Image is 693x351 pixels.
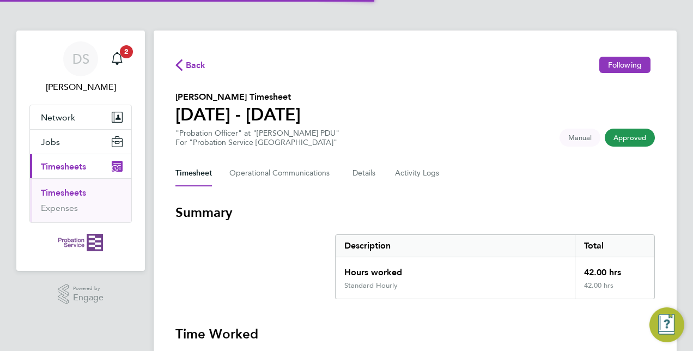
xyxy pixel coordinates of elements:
span: Network [41,112,75,123]
button: Timesheet [175,160,212,186]
nav: Main navigation [16,31,145,271]
img: probationservice-logo-retina.png [58,234,102,251]
h3: Time Worked [175,325,655,343]
button: Following [599,57,651,73]
span: DS [72,52,89,66]
button: Timesheets [30,154,131,178]
h2: [PERSON_NAME] Timesheet [175,90,301,104]
button: Operational Communications [229,160,335,186]
div: "Probation Officer" at "[PERSON_NAME] PDU" [175,129,339,147]
span: 2 [120,45,133,58]
div: For "Probation Service [GEOGRAPHIC_DATA]" [175,138,339,147]
span: This timesheet has been approved. [605,129,655,147]
div: 42.00 hrs [575,257,654,281]
div: Summary [335,234,655,299]
a: 2 [106,41,128,76]
span: Powered by [73,284,104,293]
span: This timesheet was manually created. [560,129,600,147]
span: Jobs [41,137,60,147]
a: DS[PERSON_NAME] [29,41,132,94]
a: Expenses [41,203,78,213]
span: Following [608,60,642,70]
div: Standard Hourly [344,281,398,290]
button: Details [352,160,378,186]
span: Timesheets [41,161,86,172]
div: 42.00 hrs [575,281,654,299]
button: Back [175,58,206,71]
span: Engage [73,293,104,302]
a: Powered byEngage [58,284,104,305]
div: Timesheets [30,178,131,222]
span: Damian Small [29,81,132,94]
button: Activity Logs [395,160,441,186]
button: Engage Resource Center [649,307,684,342]
div: Total [575,235,654,257]
div: Hours worked [336,257,575,281]
button: Jobs [30,130,131,154]
button: Network [30,105,131,129]
a: Go to home page [29,234,132,251]
div: Description [336,235,575,257]
h3: Summary [175,204,655,221]
h1: [DATE] - [DATE] [175,104,301,125]
span: Back [186,59,206,72]
a: Timesheets [41,187,86,198]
